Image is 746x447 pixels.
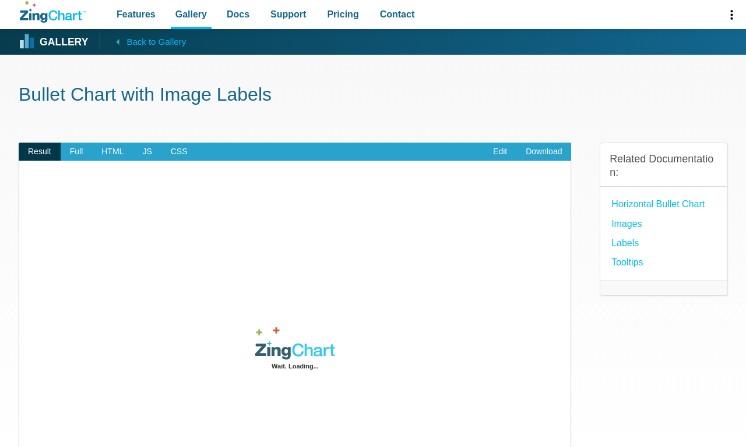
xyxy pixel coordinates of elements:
[611,235,639,251] a: Labels
[40,37,88,48] strong: Gallery
[610,152,717,180] h3: Related Documentation:
[611,254,643,270] a: Tooltips
[19,143,61,161] span: Result
[100,33,186,49] a: Back to Gallery
[611,216,642,232] a: Images
[175,6,207,22] span: Gallery
[327,6,358,22] span: Pricing
[611,196,705,212] a: Horizontal Bullet Chart
[161,143,197,161] span: CSS
[19,83,727,109] h1: Bullet Chart with Image Labels
[61,143,93,161] span: Full
[516,143,571,161] a: Download
[92,143,133,161] span: HTML
[84,361,506,372] div: Wait. Loading...
[227,6,249,22] span: Docs
[380,6,415,22] span: Contact
[270,6,306,22] span: Support
[126,34,186,49] span: Back to Gallery
[20,1,86,23] a: ZingChart Logo. Click to return to the homepage
[484,143,516,161] a: Edit
[133,143,161,161] span: JS
[117,6,156,22] span: Features
[20,33,88,51] a: Gallery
